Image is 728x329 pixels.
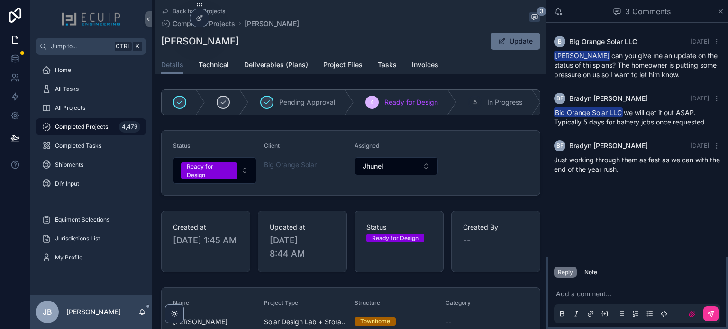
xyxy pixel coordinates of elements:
span: [PERSON_NAME] [554,51,610,61]
span: All Projects [55,104,85,112]
span: -- [446,317,451,327]
span: Client [264,142,280,149]
a: Completed Tasks [36,137,146,154]
button: 3 [529,12,540,24]
span: All Tasks [55,85,79,93]
div: Ready for Design [187,162,231,179]
a: All Projects [36,99,146,116]
span: Created By [463,222,528,232]
span: Completed Projects [55,123,108,131]
span: Home [55,66,71,74]
span: we will get it out ASAP. Typically 5 days for battery jobs once requested. [554,108,707,126]
span: Structure [355,299,380,306]
a: Shipments [36,156,146,173]
span: Bradyn [PERSON_NAME] [569,94,648,103]
span: Big Orange Solar LLC [569,37,637,46]
a: [PERSON_NAME] [245,19,299,28]
button: Note [581,267,601,278]
div: 4,479 [119,121,140,133]
span: Category [446,299,471,306]
span: 3 Comments [625,6,671,17]
span: 4 [370,98,374,106]
button: Reply [554,267,577,278]
div: Note [584,268,597,276]
span: Ctrl [115,42,132,51]
span: BF [556,95,564,102]
span: Pending Approval [279,98,335,107]
span: Back to All Projects [173,8,225,15]
span: In Progress [487,98,522,107]
img: App logo [61,11,121,27]
span: Just working through them as fast as we can with the end of the year rush. [554,156,720,173]
span: JB [43,306,52,318]
span: DIY Input [55,180,79,187]
span: Technical [199,60,229,70]
div: Townhome [360,317,390,326]
a: Completed Projects [161,19,235,28]
span: Details [161,60,183,70]
span: Solar Design Lab + Storage (N) [264,317,347,327]
span: Jhunel [363,161,383,171]
span: 5 [473,98,477,106]
span: My Profile [55,254,82,261]
a: Jurisdictions List [36,230,146,247]
a: Invoices [412,56,438,75]
span: [DATE] 8:44 AM [270,234,335,260]
span: [DATE] [691,142,709,149]
span: Completed Tasks [55,142,101,150]
a: Equiment Selections [36,211,146,228]
span: Deliverables (Plans) [244,60,308,70]
a: My Profile [36,249,146,266]
a: Details [161,56,183,74]
span: Tasks [378,60,397,70]
span: 3 [537,7,546,16]
span: Assigned [355,142,379,149]
span: Created at [173,222,238,232]
button: Jump to...CtrlK [36,38,146,55]
span: Ready for Design [384,98,438,107]
span: Big Orange Solar LLC [554,107,623,117]
span: [DATE] [691,95,709,102]
span: Status [366,222,432,232]
span: K [134,43,141,50]
span: Project Files [323,60,363,70]
p: [PERSON_NAME] [66,307,121,317]
a: All Tasks [36,80,146,98]
a: Completed Projects4,479 [36,118,146,135]
span: Project Type [264,299,298,306]
span: Invoices [412,60,438,70]
span: Equiment Selections [55,216,109,223]
span: BF [556,142,564,150]
h1: [PERSON_NAME] [161,35,239,48]
div: scrollable content [30,55,152,278]
a: Project Files [323,56,363,75]
a: Deliverables (Plans) [244,56,308,75]
span: Updated at [270,222,335,232]
span: Shipments [55,161,83,169]
span: Name [173,299,189,306]
span: [DATE] [691,38,709,45]
div: Ready for Design [372,234,419,242]
span: [DATE] 1:45 AM [173,234,238,247]
a: Big Orange Solar [264,160,317,169]
span: Status [173,142,190,149]
span: Bradyn [PERSON_NAME] [569,141,648,151]
span: Jump to... [51,43,111,50]
span: Jurisdictions List [55,235,100,242]
a: Back to All Projects [161,8,225,15]
button: Select Button [355,157,438,175]
a: Technical [199,56,229,75]
a: DIY Input [36,175,146,192]
button: Select Button [173,157,256,184]
span: Completed Projects [173,19,235,28]
span: -- [463,234,471,247]
button: Update [491,33,540,50]
a: Home [36,62,146,79]
span: can you give me an update on the status of thi splans? The homeowner is putting some pressure on ... [554,52,718,79]
span: B [558,38,562,45]
a: Tasks [378,56,397,75]
span: [PERSON_NAME] [173,317,256,327]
